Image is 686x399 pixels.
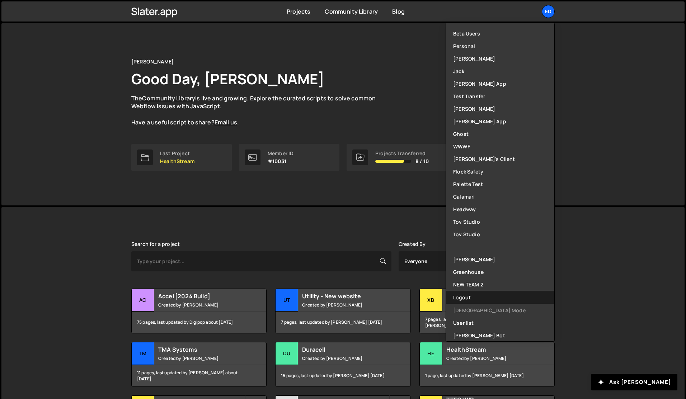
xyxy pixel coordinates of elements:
a: Ghost [446,128,554,140]
a: Palette Test [446,178,554,190]
h2: Duracell [302,346,389,353]
p: #10031 [268,158,293,164]
label: Search for a project [131,241,180,247]
p: The is live and growing. Explore the curated scripts to solve common Webflow issues with JavaScri... [131,94,390,127]
a: Du Duracell Created by [PERSON_NAME] 15 pages, last updated by [PERSON_NAME] [DATE] [275,342,410,387]
a: Headway [446,203,554,215]
small: Created by [PERSON_NAME] [302,355,389,361]
a: NEW TEAM 2 [446,278,554,291]
a: Projects [287,8,310,15]
a: Calamari [446,190,554,203]
button: Ask [PERSON_NAME] [591,374,677,390]
a: Ed [542,5,555,18]
div: Last Project [160,151,195,156]
a: Flock Safety [446,165,554,178]
a: Greenhouse [446,266,554,278]
small: Created by [PERSON_NAME] [158,355,245,361]
div: 11 pages, last updated by [PERSON_NAME] about [DATE] [132,365,266,386]
p: HealthStream [160,158,195,164]
a: Beta Users [446,27,554,40]
div: 7 pages, last updated by [PERSON_NAME] [PERSON_NAME] about [DATE] [420,312,554,333]
a: Jack [446,65,554,77]
h1: Good Day, [PERSON_NAME] [131,69,324,89]
small: Created by [PERSON_NAME] [446,355,533,361]
a: Blog [392,8,405,15]
a: Last Project HealthStream [131,144,232,171]
div: 7 pages, last updated by [PERSON_NAME] [DATE] [276,312,410,333]
a: Community Library [142,94,195,102]
h2: Utility - New website [302,292,389,300]
a: [PERSON_NAME] App [446,77,554,90]
label: Created By [399,241,426,247]
a: Personal [446,40,554,52]
a: XB XBOW Created by [PERSON_NAME] 7 pages, last updated by [PERSON_NAME] [PERSON_NAME] about [DATE] [419,289,555,333]
small: Created by [PERSON_NAME] [302,302,389,308]
a: TM TMA Systems Created by [PERSON_NAME] 11 pages, last updated by [PERSON_NAME] about [DATE] [131,342,267,387]
div: 75 pages, last updated by Digipop about [DATE] [132,312,266,333]
button: Logout [446,291,554,304]
div: TM [132,342,154,365]
a: [PERSON_NAME] [446,52,554,65]
div: Ut [276,289,298,312]
a: [PERSON_NAME] [446,253,554,266]
h2: HealthStream [446,346,533,353]
div: 1 page, last updated by [PERSON_NAME] [DATE] [420,365,554,386]
small: Created by [PERSON_NAME] [158,302,245,308]
div: He [420,342,442,365]
input: Type your project... [131,251,391,271]
a: Ac Accel [2024 Build] Created by [PERSON_NAME] 75 pages, last updated by Digipop about [DATE] [131,289,267,333]
h2: TMA Systems [158,346,245,353]
div: [PERSON_NAME] [131,57,174,66]
div: Projects Transferred [375,151,429,156]
a: [PERSON_NAME] [446,103,554,115]
a: Test Transfer [446,90,554,103]
div: 15 pages, last updated by [PERSON_NAME] [DATE] [276,365,410,386]
a: Ut Utility - New website Created by [PERSON_NAME] 7 pages, last updated by [PERSON_NAME] [DATE] [275,289,410,333]
a: Community Library [325,8,378,15]
a: Tov Studio [446,215,554,228]
a: WWWF [446,140,554,153]
span: 8 / 10 [415,158,429,164]
a: Tov Studio [446,228,554,241]
a: [PERSON_NAME] Bot [446,329,554,342]
a: [PERSON_NAME]'s Client [446,153,554,165]
a: User list [446,317,554,329]
div: Ac [132,289,154,312]
div: Member ID [268,151,293,156]
a: He HealthStream Created by [PERSON_NAME] 1 page, last updated by [PERSON_NAME] [DATE] [419,342,555,387]
div: Du [276,342,298,365]
a: [PERSON_NAME] App [446,115,554,128]
div: XB [420,289,442,312]
a: Email us [215,118,237,126]
h2: Accel [2024 Build] [158,292,245,300]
